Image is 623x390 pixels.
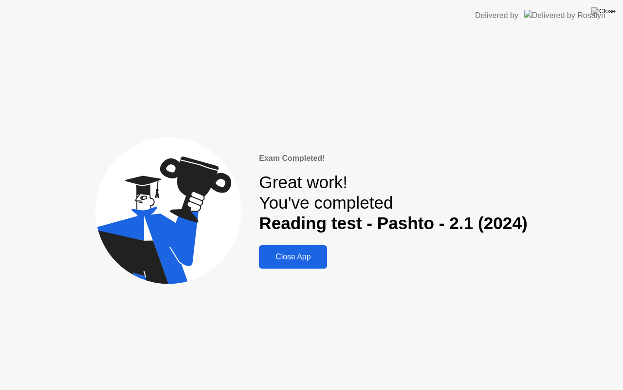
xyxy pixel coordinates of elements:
button: Close App [259,245,327,269]
div: Delivered by [475,10,518,21]
img: Close [591,7,616,15]
div: Great work! You've completed [259,172,527,234]
div: Exam Completed! [259,153,527,164]
img: Delivered by Rosalyn [524,10,605,21]
b: Reading test - Pashto - 2.1 (2024) [259,214,527,233]
div: Close App [262,253,324,261]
